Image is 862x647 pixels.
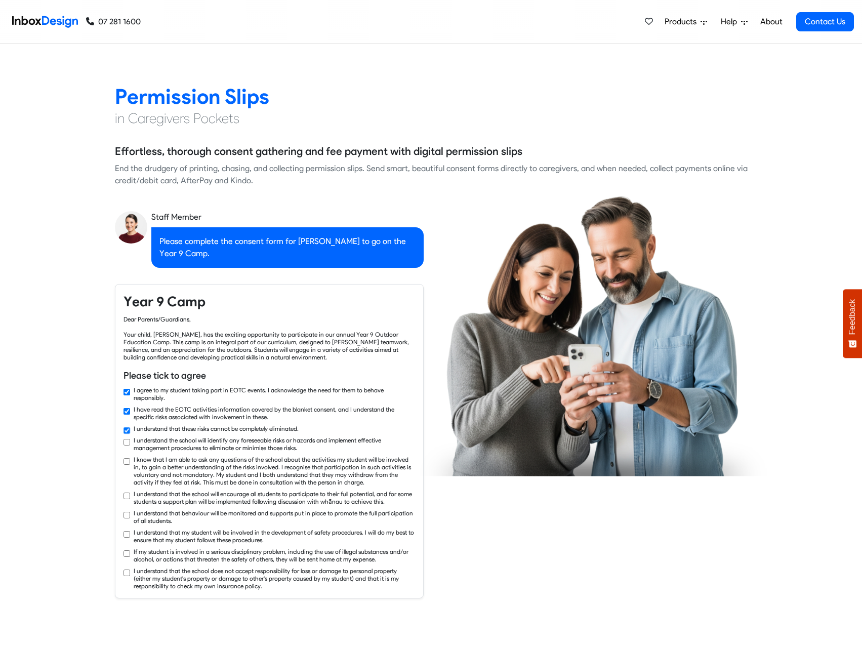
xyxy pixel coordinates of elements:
[796,12,854,31] a: Contact Us
[717,12,752,32] a: Help
[115,163,748,187] div: End the drudgery of printing, chasing, and collecting permission slips. Send smart, beautiful con...
[721,16,741,28] span: Help
[124,369,415,382] h6: Please tick to agree
[134,548,415,563] label: If my student is involved in a serious disciplinary problem, including the use of illegal substan...
[665,16,701,28] span: Products
[151,211,424,223] div: Staff Member
[134,456,415,486] label: I know that I am able to ask any questions of the school about the activities my student will be ...
[134,406,415,421] label: I have read the EOTC activities information covered by the blanket consent, and I understand the ...
[151,227,424,268] div: Please complete the consent form for [PERSON_NAME] to go on the Year 9 Camp.
[115,144,522,159] h5: Effortless, thorough consent gathering and fee payment with digital permission slips
[757,12,785,32] a: About
[134,425,299,432] label: I understand that these risks cannot be completely eliminated.
[134,509,415,524] label: I understand that behaviour will be monitored and supports put in place to promote the full parti...
[115,211,147,244] img: staff_avatar.png
[134,529,415,544] label: I understand that my student will be involved in the development of safety procedures. I will do ...
[661,12,711,32] a: Products
[134,386,415,401] label: I agree to my student taking part in EOTC events. I acknowledge the need for them to behave respo...
[124,315,415,361] div: Dear Parents/Guardians, Your child, [PERSON_NAME], has the exciting opportunity to participate in...
[134,567,415,590] label: I understand that the school does not accept responsibility for loss or damage to personal proper...
[848,299,857,335] span: Feedback
[86,16,141,28] a: 07 281 1600
[843,289,862,358] button: Feedback - Show survey
[134,436,415,452] label: I understand the school will identify any foreseeable risks or hazards and implement effective ma...
[115,84,748,109] h2: Permission Slips
[124,293,415,311] h4: Year 9 Camp
[419,196,766,476] img: parents_using_phone.png
[134,490,415,505] label: I understand that the school will encourage all students to participate to their full potential, ...
[115,109,748,128] h4: in Caregivers Pockets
